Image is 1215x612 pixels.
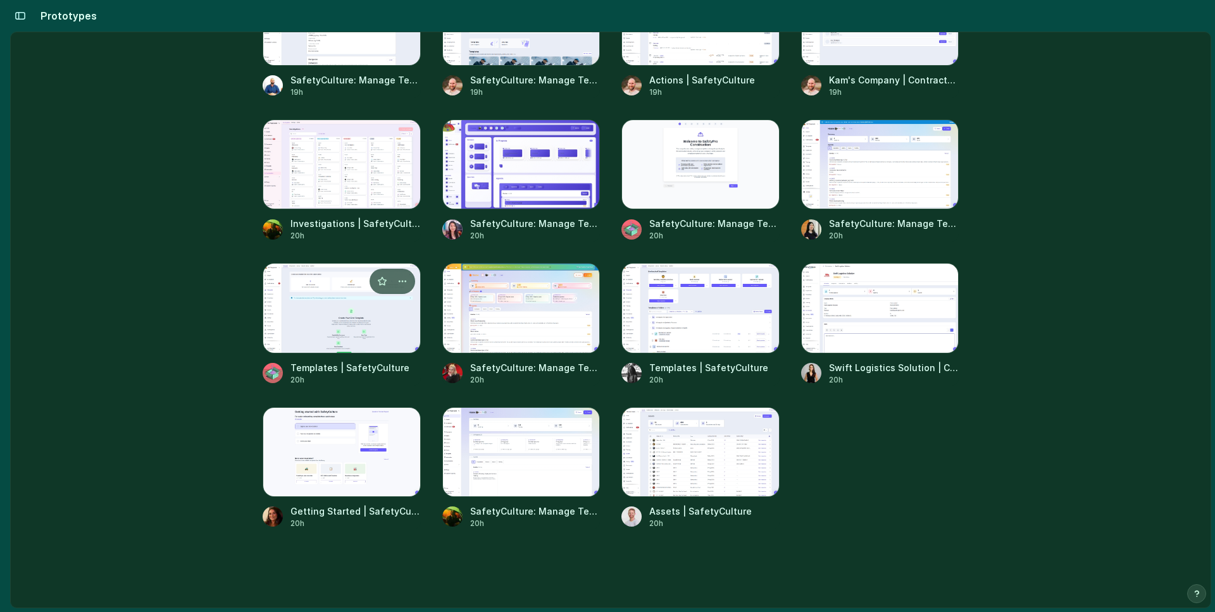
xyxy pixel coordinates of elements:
[442,119,601,242] a: SafetyCulture: Manage Teams and Inspection Data | SafetyCultureSafetyCulture: Manage Teams and In...
[470,87,601,98] div: 19h
[290,505,421,518] div: Getting Started | SafetyCulture
[470,73,601,87] div: SafetyCulture: Manage Teams and Inspection Data | SafetyCulture
[649,518,752,529] div: 20h
[649,361,768,374] div: Templates | SafetyCulture
[290,73,421,87] div: SafetyCulture: Manage Teams and Inspection Data | SafetyCulture
[470,230,601,242] div: 20h
[621,119,780,242] a: SafetyCulture: Manage Teams and Inspection Data | SafetyCultureSafetyCulture: Manage Teams and In...
[263,263,421,385] a: Templates | SafetyCultureTemplates | SafetyCulture20h
[801,263,959,385] a: Swift Logistics Solution | Contractors | SafetyCultureSwift Logistics Solution | Contractors | Sa...
[470,374,601,386] div: 20h
[649,505,752,518] div: Assets | SafetyCulture
[829,217,959,230] div: SafetyCulture: Manage Teams and Inspection Data | SafetyCulture
[470,361,601,374] div: SafetyCulture: Manage Teams and Inspection Data | SafetyCulture
[442,407,601,529] a: SafetyCulture: Manage Teams and Inspection Data | SafetyCultureSafetyCulture: Manage Teams and In...
[290,374,409,386] div: 20h
[621,263,780,385] a: Templates | SafetyCultureTemplates | SafetyCulture20h
[649,73,755,87] div: Actions | SafetyCulture
[649,230,780,242] div: 20h
[649,374,768,386] div: 20h
[442,263,601,385] a: SafetyCulture: Manage Teams and Inspection Data | SafetyCultureSafetyCulture: Manage Teams and In...
[829,73,959,87] div: Kam's Company | Contractors | SafetyCulture
[290,87,421,98] div: 19h
[649,217,780,230] div: SafetyCulture: Manage Teams and Inspection Data | SafetyCulture
[263,407,421,529] a: Getting Started | SafetyCultureGetting Started | SafetyCulture20h
[621,407,780,529] a: Assets | SafetyCultureAssets | SafetyCulture20h
[470,217,601,230] div: SafetyCulture: Manage Teams and Inspection Data | SafetyCulture
[290,217,421,230] div: Investigations | SafetyCulture
[649,87,755,98] div: 19h
[290,518,421,529] div: 20h
[801,119,959,242] a: SafetyCulture: Manage Teams and Inspection Data | SafetyCultureSafetyCulture: Manage Teams and In...
[35,8,97,23] h2: Prototypes
[829,361,959,374] div: Swift Logistics Solution | Contractors | SafetyCulture
[263,119,421,242] a: Investigations | SafetyCultureInvestigations | SafetyCulture20h
[829,374,959,386] div: 20h
[829,87,959,98] div: 19h
[829,230,959,242] div: 20h
[470,505,601,518] div: SafetyCulture: Manage Teams and Inspection Data | SafetyCulture
[290,230,421,242] div: 20h
[290,361,409,374] div: Templates | SafetyCulture
[470,518,601,529] div: 20h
